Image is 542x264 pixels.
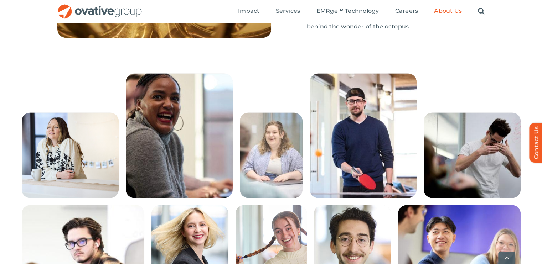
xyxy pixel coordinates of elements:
[478,7,485,15] a: Search
[434,7,462,15] a: About Us
[395,7,418,15] a: Careers
[238,7,259,15] a: Impact
[424,112,521,198] img: About Us – Bottom Collage 5
[22,112,119,198] img: About Us – Bottom Collage
[57,4,143,10] a: OG_Full_horizontal_RGB
[310,73,417,198] img: About Us – Bottom Collage 4
[240,112,303,198] img: About Us – Bottom Collage 3
[126,73,233,198] img: About Us – Bottom Collage 2
[316,7,379,15] a: EMRge™ Technology
[276,7,300,15] a: Services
